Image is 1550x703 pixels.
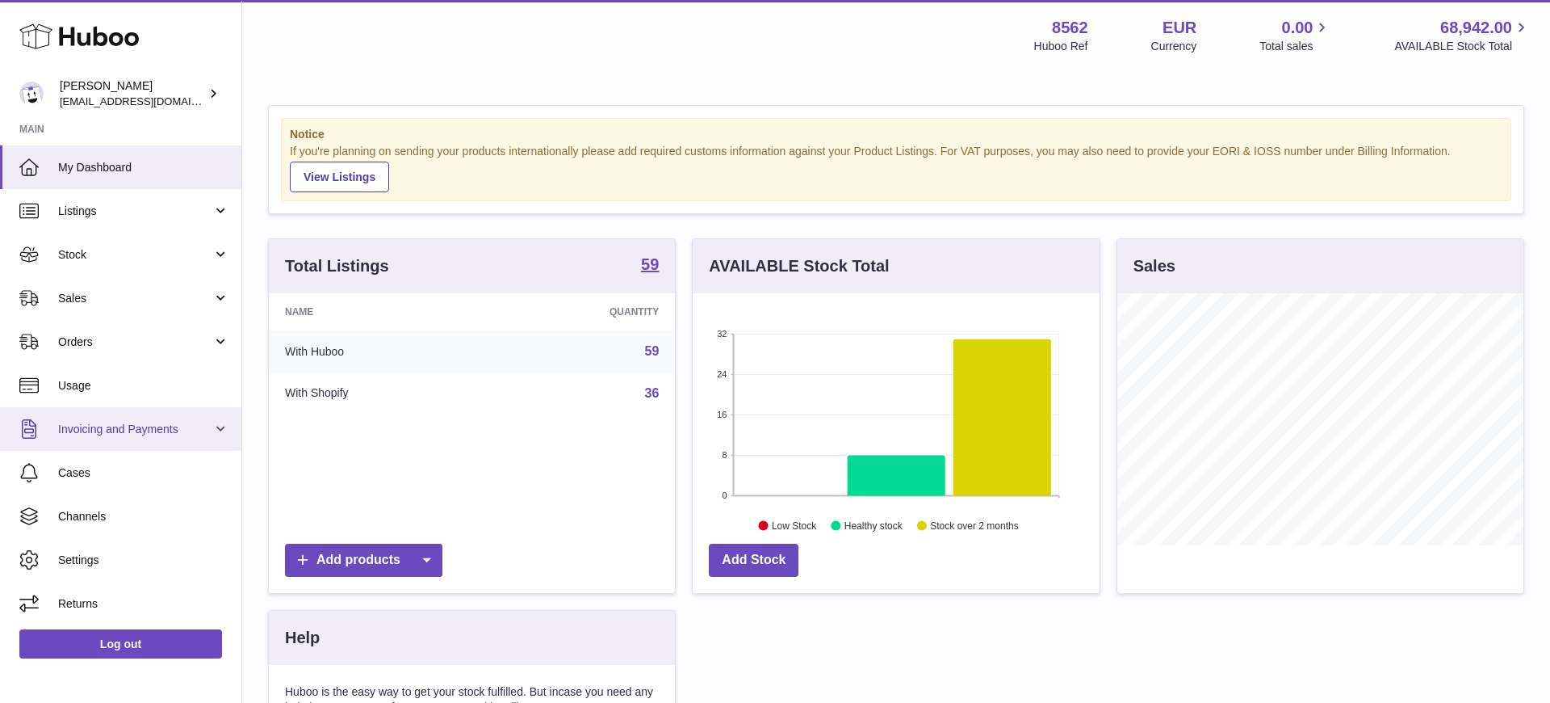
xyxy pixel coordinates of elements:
span: Cases [58,465,229,481]
text: 8 [723,450,727,460]
a: View Listings [290,162,389,192]
span: Total sales [1259,39,1331,54]
span: [EMAIL_ADDRESS][DOMAIN_NAME] [60,95,237,107]
div: Currency [1151,39,1197,54]
span: Invoicing and Payments [58,422,212,437]
strong: Notice [290,127,1502,142]
strong: EUR [1162,17,1196,39]
span: 0.00 [1282,17,1313,39]
strong: 59 [641,256,659,272]
span: Orders [58,335,212,350]
a: 68,942.00 AVAILABLE Stock Total [1394,17,1531,54]
a: Add products [285,544,442,577]
text: Low Stock [772,520,817,531]
text: 0 [723,490,727,500]
span: AVAILABLE Stock Total [1394,39,1531,54]
h3: AVAILABLE Stock Total [709,255,889,277]
h3: Sales [1133,255,1175,277]
th: Quantity [488,293,675,330]
span: Channels [58,509,229,524]
span: 68,942.00 [1440,17,1512,39]
a: Log out [19,629,222,659]
a: 36 [645,386,660,400]
strong: 8562 [1052,17,1088,39]
span: Sales [58,291,212,306]
span: Returns [58,596,229,612]
span: Usage [58,378,229,394]
a: Add Stock [709,544,798,577]
h3: Total Listings [285,255,389,277]
text: Stock over 2 months [931,520,1019,531]
div: If you're planning on sending your products internationally please add required customs informati... [290,144,1502,192]
div: Huboo Ref [1034,39,1088,54]
text: Healthy stock [844,520,903,531]
a: 59 [641,256,659,276]
h3: Help [285,627,320,649]
text: 32 [718,329,727,339]
a: 0.00 Total sales [1259,17,1331,54]
span: Listings [58,204,212,219]
th: Name [269,293,488,330]
span: Stock [58,247,212,263]
div: [PERSON_NAME] [60,78,205,109]
text: 24 [718,369,727,379]
span: Settings [58,553,229,568]
td: With Huboo [269,330,488,373]
img: fumi@codeofbell.com [19,82,44,106]
td: With Shopify [269,373,488,415]
span: My Dashboard [58,160,229,175]
text: 16 [718,410,727,419]
a: 59 [645,344,660,358]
